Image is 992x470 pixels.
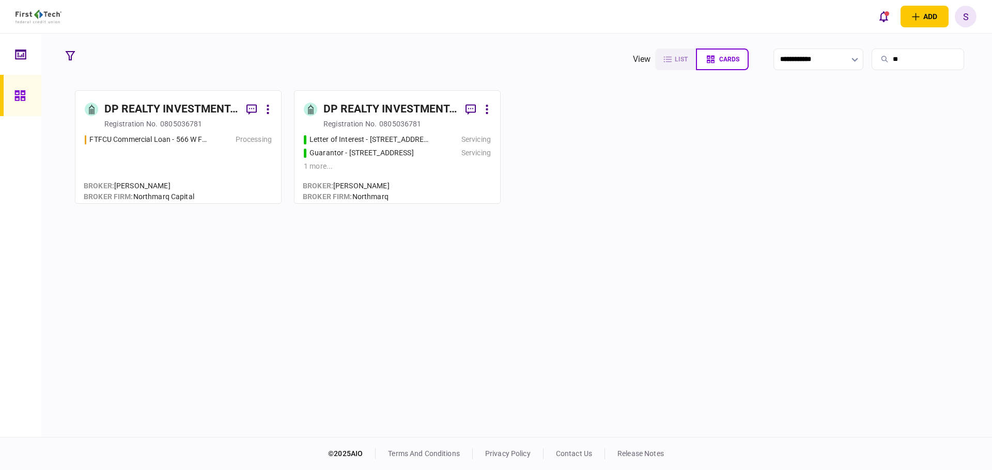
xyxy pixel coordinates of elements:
div: 0805036781 [160,119,202,129]
button: cards [696,48,749,70]
div: Letter of Interest - 3709 Center Street Deer Park TX [309,134,430,145]
div: DP REALTY INVESTMENT, LLC [323,101,457,118]
button: list [655,48,696,70]
a: terms and conditions [388,449,460,458]
button: S [955,6,977,27]
span: Broker : [84,182,114,190]
button: open notifications list [873,6,894,27]
span: list [675,56,688,63]
div: Servicing [461,148,491,158]
div: 1 more ... [304,161,491,172]
div: Northmarq Capital [84,191,194,202]
a: release notes [617,449,664,458]
a: privacy policy [485,449,531,458]
div: DP REALTY INVESTMENT, LLC [104,101,238,118]
div: FTFCU Commercial Loan - 566 W Farm to Market 1960 [89,134,210,145]
span: broker firm : [84,192,133,201]
a: DP REALTY INVESTMENT, LLCregistration no.0805036781Letter of Interest - 3709 Center Street Deer P... [294,90,501,204]
div: © 2025 AIO [328,448,376,459]
div: Northmarq [303,191,390,202]
div: registration no. [323,119,377,129]
div: [PERSON_NAME] [84,181,194,191]
a: contact us [556,449,592,458]
a: DP REALTY INVESTMENT, LLCregistration no.0805036781FTFCU Commercial Loan - 566 W Farm to Market 1... [75,90,282,204]
div: 0805036781 [379,119,421,129]
span: Broker : [303,182,333,190]
div: registration no. [104,119,158,129]
div: Guarantor - 3709 Center St Deer Park TX [309,148,414,158]
div: view [633,53,651,66]
span: broker firm : [303,192,352,201]
div: Processing [236,134,272,145]
img: client company logo [16,10,61,23]
div: Servicing [461,134,491,145]
div: [PERSON_NAME] [303,181,390,191]
span: cards [719,56,739,63]
button: open adding identity options [901,6,949,27]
